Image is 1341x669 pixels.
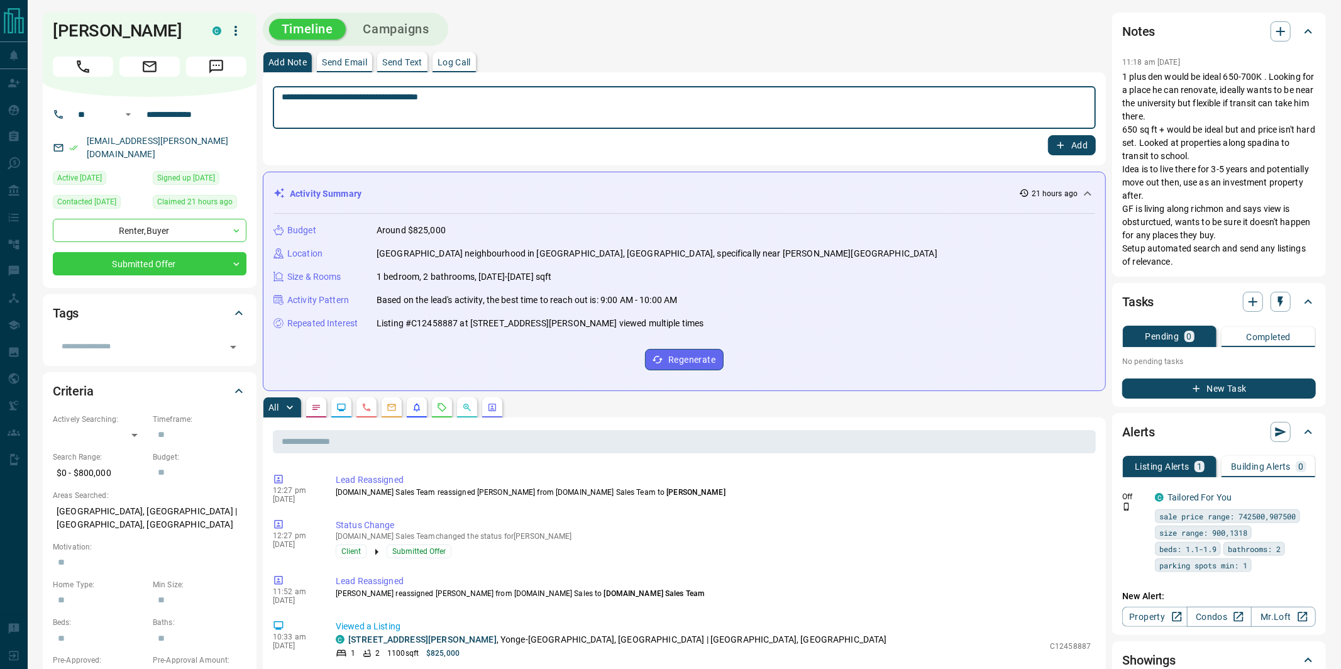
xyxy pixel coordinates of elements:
[1048,135,1096,155] button: Add
[287,270,341,284] p: Size & Rooms
[351,648,355,659] p: 1
[336,402,346,412] svg: Lead Browsing Activity
[1228,543,1281,555] span: bathrooms: 2
[1122,21,1155,41] h2: Notes
[273,495,317,504] p: [DATE]
[53,579,146,590] p: Home Type:
[1122,379,1316,399] button: New Task
[412,402,422,412] svg: Listing Alerts
[1122,70,1316,268] p: 1 plus den would be ideal 650-700K . Looking for a place he can renovate, ideally wants to be nea...
[487,402,497,412] svg: Agent Actions
[336,575,1091,588] p: Lead Reassigned
[348,633,887,646] p: , Yonge-[GEOGRAPHIC_DATA], [GEOGRAPHIC_DATA] | [GEOGRAPHIC_DATA], [GEOGRAPHIC_DATA]
[1298,462,1303,471] p: 0
[53,171,146,189] div: Mon Oct 13 2025
[269,19,346,40] button: Timeline
[268,58,307,67] p: Add Note
[1122,502,1131,511] svg: Push Notification Only
[212,26,221,35] div: condos.ca
[1159,543,1217,555] span: beds: 1.1-1.9
[153,579,246,590] p: Min Size:
[1187,607,1252,627] a: Condos
[377,224,446,237] p: Around $825,000
[273,531,317,540] p: 12:27 pm
[1187,332,1192,341] p: 0
[273,596,317,605] p: [DATE]
[377,294,677,307] p: Based on the lead's activity, the best time to reach out is: 9:00 AM - 10:00 AM
[1135,462,1189,471] p: Listing Alerts
[153,195,246,213] div: Tue Oct 14 2025
[426,648,460,659] p: $825,000
[273,182,1095,206] div: Activity Summary21 hours ago
[53,21,194,41] h1: [PERSON_NAME]
[1122,422,1155,442] h2: Alerts
[53,617,146,628] p: Beds:
[438,58,471,67] p: Log Call
[377,317,704,330] p: Listing #C12458887 at [STREET_ADDRESS][PERSON_NAME] viewed multiple times
[437,402,447,412] svg: Requests
[53,376,246,406] div: Criteria
[336,532,1091,541] p: [DOMAIN_NAME] Sales Team changed the status for [PERSON_NAME]
[375,648,380,659] p: 2
[1251,607,1316,627] a: Mr.Loft
[53,57,113,77] span: Call
[287,247,323,260] p: Location
[53,252,246,275] div: Submitted Offer
[157,196,233,208] span: Claimed 21 hours ago
[273,486,317,495] p: 12:27 pm
[53,303,79,323] h2: Tags
[392,545,446,558] span: Submitted Offer
[1122,16,1316,47] div: Notes
[377,247,937,260] p: [GEOGRAPHIC_DATA] neighbourhood in [GEOGRAPHIC_DATA], [GEOGRAPHIC_DATA], specifically near [PERSO...
[1197,462,1202,471] p: 1
[1167,492,1232,502] a: Tailored For You
[273,587,317,596] p: 11:52 am
[157,172,215,184] span: Signed up [DATE]
[361,402,372,412] svg: Calls
[336,635,345,644] div: condos.ca
[153,414,246,425] p: Timeframe:
[121,107,136,122] button: Open
[336,473,1091,487] p: Lead Reassigned
[336,487,1091,498] p: [DOMAIN_NAME] Sales Team reassigned [PERSON_NAME] from [DOMAIN_NAME] Sales Team to
[87,136,229,159] a: [EMAIL_ADDRESS][PERSON_NAME][DOMAIN_NAME]
[53,381,94,401] h2: Criteria
[53,414,146,425] p: Actively Searching:
[377,270,552,284] p: 1 bedroom, 2 bathrooms, [DATE]-[DATE] sqft
[53,655,146,666] p: Pre-Approved:
[273,641,317,650] p: [DATE]
[311,402,321,412] svg: Notes
[322,58,367,67] p: Send Email
[153,617,246,628] p: Baths:
[287,294,349,307] p: Activity Pattern
[348,634,497,644] a: [STREET_ADDRESS][PERSON_NAME]
[351,19,442,40] button: Campaigns
[57,172,102,184] span: Active [DATE]
[287,224,316,237] p: Budget
[119,57,180,77] span: Email
[1122,292,1154,312] h2: Tasks
[1122,607,1187,627] a: Property
[1159,510,1296,522] span: sale price range: 742500,907500
[273,540,317,549] p: [DATE]
[1122,287,1316,317] div: Tasks
[53,219,246,242] div: Renter , Buyer
[153,171,246,189] div: Sat Sep 18 2021
[604,589,705,598] span: [DOMAIN_NAME] Sales Team
[1159,526,1247,539] span: size range: 900,1318
[153,451,246,463] p: Budget:
[1122,58,1180,67] p: 11:18 am [DATE]
[336,519,1091,532] p: Status Change
[1122,590,1316,603] p: New Alert:
[53,541,246,553] p: Motivation:
[341,545,361,558] span: Client
[273,633,317,641] p: 10:33 am
[336,588,1091,599] p: [PERSON_NAME] reassigned [PERSON_NAME] from [DOMAIN_NAME] Sales to
[53,501,246,535] p: [GEOGRAPHIC_DATA], [GEOGRAPHIC_DATA] | [GEOGRAPHIC_DATA], [GEOGRAPHIC_DATA]
[1231,462,1291,471] p: Building Alerts
[186,57,246,77] span: Message
[382,58,422,67] p: Send Text
[1050,641,1091,652] p: C12458887
[53,490,246,501] p: Areas Searched:
[1122,491,1147,502] p: Off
